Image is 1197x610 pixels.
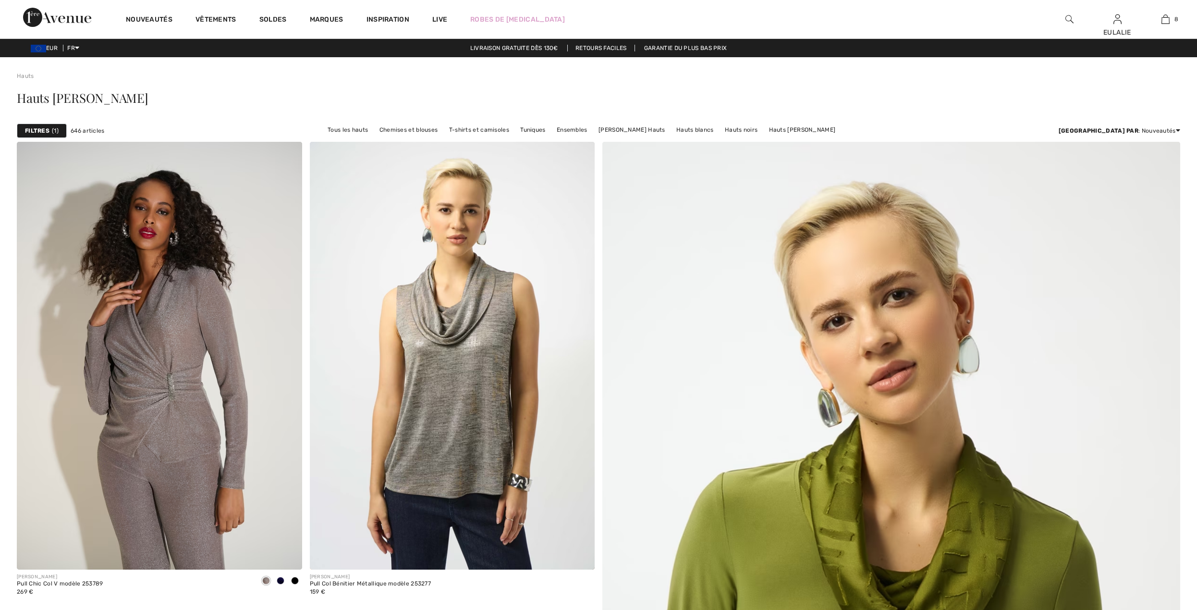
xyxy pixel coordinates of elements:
[310,573,431,581] div: [PERSON_NAME]
[1113,14,1122,24] a: Se connecter
[17,142,302,570] img: Pull Chic Col V modèle 253789. Noir
[515,124,550,136] a: Tuniques
[126,15,172,25] a: Nouveautés
[636,45,735,51] a: Garantie du plus bas prix
[23,8,91,27] img: 1ère Avenue
[567,45,635,51] a: Retours faciles
[470,14,565,25] a: Robes de [MEDICAL_DATA]
[1059,126,1180,135] div: : Nouveautés
[366,15,409,25] span: Inspiration
[71,126,105,135] span: 646 articles
[31,45,46,52] img: Euro
[195,15,236,25] a: Vêtements
[17,588,34,595] span: 269 €
[17,89,148,106] span: Hauts [PERSON_NAME]
[310,142,595,570] img: Pull Col Bénitier Métallique modèle 253277. Beige/multi
[17,73,34,79] a: Hauts
[1174,15,1178,24] span: 8
[17,581,103,587] div: Pull Chic Col V modèle 253789
[1065,13,1074,25] img: recherche
[1059,127,1138,134] strong: [GEOGRAPHIC_DATA] par
[273,573,288,589] div: Navy Blue
[432,14,447,25] a: Live
[17,573,103,581] div: [PERSON_NAME]
[463,45,566,51] a: Livraison gratuite dès 130€
[1161,13,1170,25] img: Mon panier
[323,124,373,136] a: Tous les hauts
[552,124,592,136] a: Ensembles
[310,588,326,595] span: 159 €
[288,573,302,589] div: Black
[444,124,514,136] a: T-shirts et camisoles
[31,45,61,51] span: EUR
[310,581,431,587] div: Pull Col Bénitier Métallique modèle 253277
[259,573,273,589] div: Taupe
[1094,27,1141,37] div: EULALIE
[310,15,343,25] a: Marques
[259,15,287,25] a: Soldes
[672,124,719,136] a: Hauts blancs
[375,124,443,136] a: Chemises et blouses
[25,126,49,135] strong: Filtres
[720,124,762,136] a: Hauts noirs
[764,124,841,136] a: Hauts [PERSON_NAME]
[67,45,79,51] span: FR
[1113,13,1122,25] img: Mes infos
[52,126,59,135] span: 1
[594,124,670,136] a: [PERSON_NAME] Hauts
[1142,13,1189,25] a: 8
